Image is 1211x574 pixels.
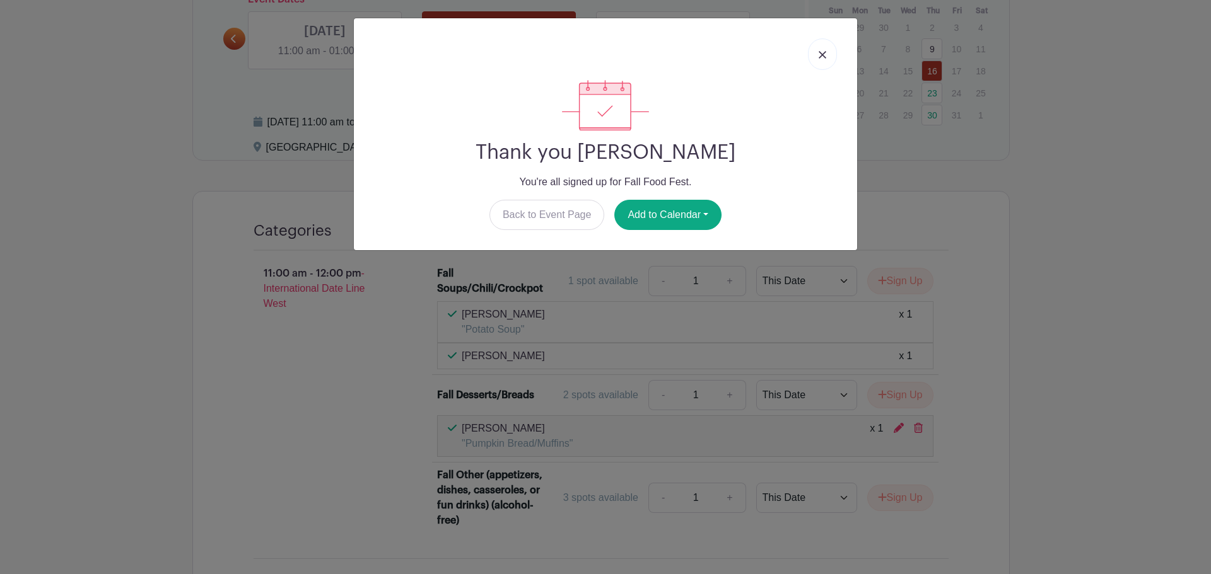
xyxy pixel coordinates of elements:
[819,51,826,59] img: close_button-5f87c8562297e5c2d7936805f587ecaba9071eb48480494691a3f1689db116b3.svg
[489,200,605,230] a: Back to Event Page
[614,200,722,230] button: Add to Calendar
[364,141,847,164] h2: Thank you [PERSON_NAME]
[562,80,649,130] img: signup_complete-c468d5dda3e2740ee63a24cb0ba0d3ce5d8a4ecd24259e683200fb1569d990c8.svg
[364,175,847,190] p: You're all signed up for Fall Food Fest.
